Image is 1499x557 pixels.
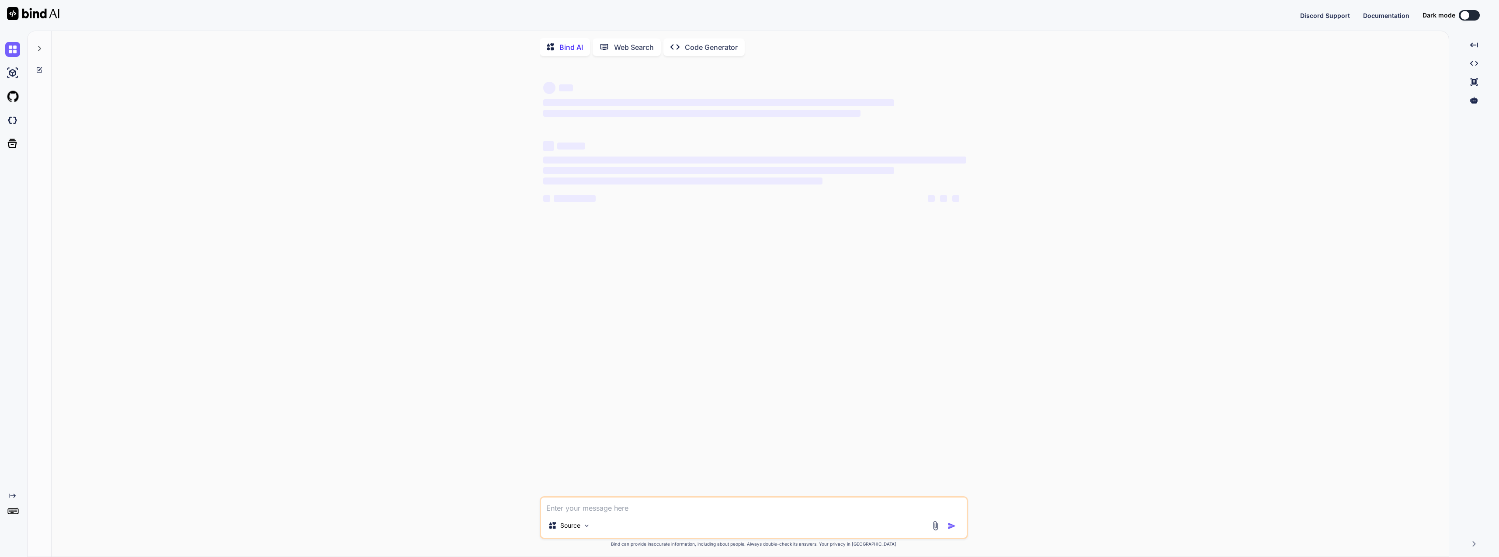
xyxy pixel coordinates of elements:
p: Code Generator [685,42,738,52]
p: Source [560,521,580,530]
span: ‌ [543,167,894,174]
button: Discord Support [1300,11,1350,20]
span: ‌ [940,195,947,202]
span: ‌ [543,195,550,202]
p: Web Search [614,42,654,52]
span: ‌ [543,141,554,151]
span: ‌ [557,143,585,150]
img: Pick Models [583,522,590,529]
img: darkCloudIdeIcon [5,113,20,128]
img: githubLight [5,89,20,104]
img: icon [947,522,956,530]
span: ‌ [543,178,822,185]
span: ‌ [543,99,894,106]
img: Bind AI [7,7,59,20]
span: ‌ [554,195,596,202]
span: Discord Support [1300,12,1350,19]
span: ‌ [543,82,555,94]
p: Bind can provide inaccurate information, including about people. Always double-check its answers.... [540,541,968,547]
span: ‌ [543,110,861,117]
img: chat [5,42,20,57]
span: ‌ [559,84,573,91]
img: ai-studio [5,66,20,80]
span: ‌ [543,157,966,164]
span: ‌ [952,195,959,202]
span: ‌ [928,195,935,202]
img: attachment [930,521,940,531]
button: Documentation [1363,11,1409,20]
p: Bind AI [559,42,583,52]
span: Documentation [1363,12,1409,19]
span: Dark mode [1423,11,1455,20]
